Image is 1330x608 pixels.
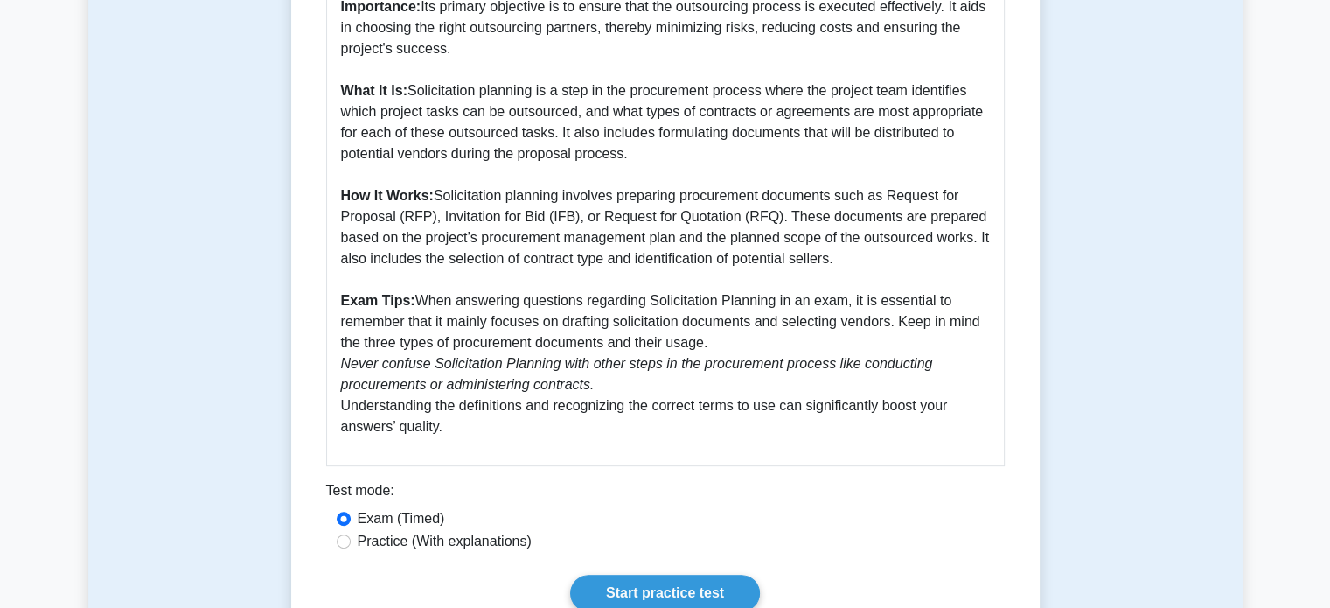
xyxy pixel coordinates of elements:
label: Exam (Timed) [358,508,445,529]
label: Practice (With explanations) [358,531,532,552]
div: Test mode: [326,480,1005,508]
b: Exam Tips: [341,293,415,308]
b: How It Works: [341,188,434,203]
i: Never confuse Solicitation Planning with other steps in the procurement process like conducting p... [341,356,933,392]
b: What It Is: [341,83,407,98]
